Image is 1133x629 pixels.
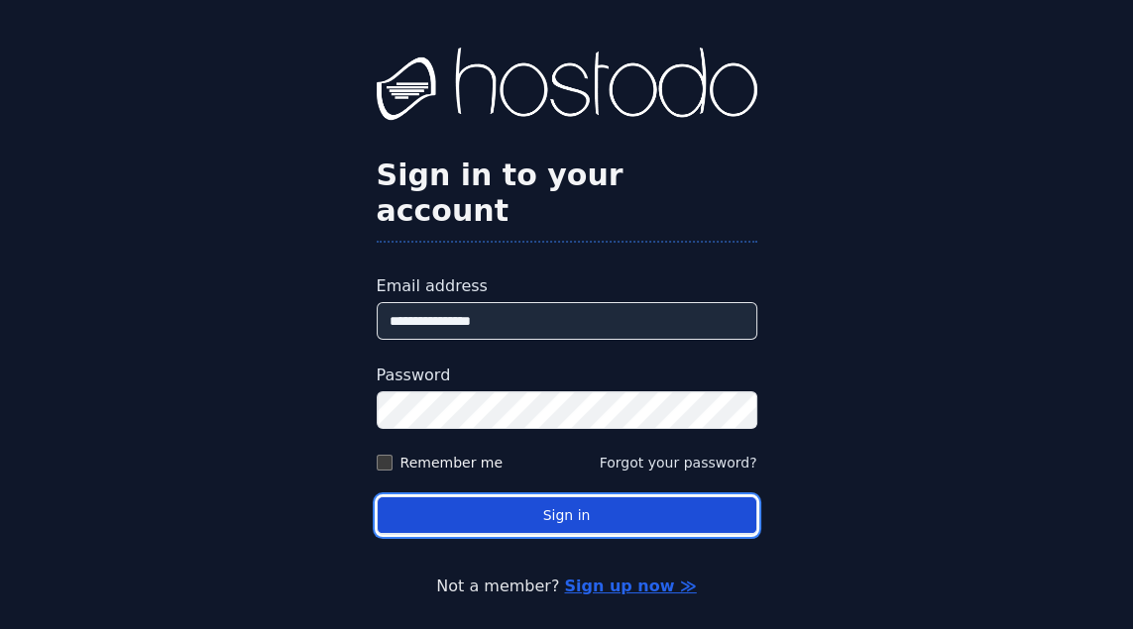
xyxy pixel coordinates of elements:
a: Sign up now ≫ [564,577,696,595]
button: Sign in [377,496,757,535]
label: Email address [377,274,757,298]
img: Hostodo [377,48,757,127]
label: Password [377,364,757,387]
h2: Sign in to your account [377,157,757,229]
p: Not a member? [79,575,1054,598]
button: Forgot your password? [600,453,757,472]
label: Remember me [400,453,504,472]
